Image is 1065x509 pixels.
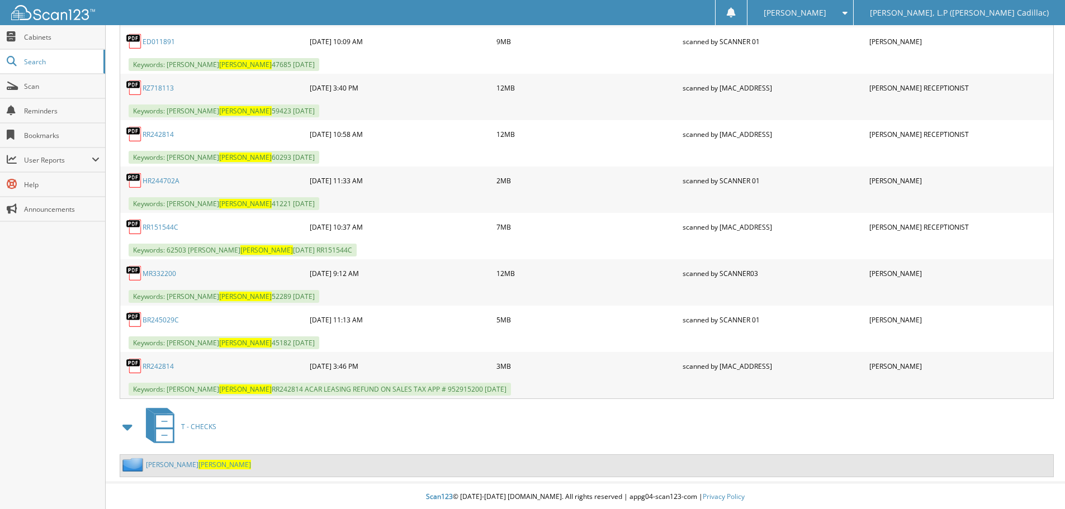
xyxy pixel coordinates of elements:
div: 12MB [494,77,680,99]
a: HR244702A [143,176,179,185]
span: [PERSON_NAME] [198,460,251,469]
div: [DATE] 10:37 AM [307,216,494,238]
span: Scan123 [426,492,453,501]
div: scanned by [MAC_ADDRESS] [680,355,867,377]
span: Announcements [24,204,100,214]
span: [PERSON_NAME], L.P ([PERSON_NAME] Cadillac) [870,9,1049,16]
span: [PERSON_NAME] [219,338,272,348]
div: scanned by SCANNER 01 [680,30,867,53]
div: 9MB [494,30,680,53]
span: [PERSON_NAME] [219,153,272,162]
a: Privacy Policy [703,492,745,501]
div: 12MB [494,262,680,284]
span: [PERSON_NAME] [240,245,293,255]
span: Keywords: [PERSON_NAME] 60293 [DATE] [129,151,319,164]
img: folder2.png [122,458,146,472]
span: Keywords: [PERSON_NAME] 59423 [DATE] [129,104,319,117]
span: Keywords: [PERSON_NAME] 47685 [DATE] [129,58,319,71]
a: ED011891 [143,37,175,46]
div: 12MB [494,123,680,145]
div: 7MB [494,216,680,238]
span: Scan [24,82,100,91]
span: Reminders [24,106,100,116]
div: [PERSON_NAME] [867,169,1053,192]
span: Keywords: [PERSON_NAME] 45182 [DATE] [129,336,319,349]
span: Bookmarks [24,131,100,140]
a: RR242814 [143,130,174,139]
div: scanned by SCANNER 01 [680,308,867,331]
span: Keywords: [PERSON_NAME] 41221 [DATE] [129,197,319,210]
div: [PERSON_NAME] RECEPTIONIST [867,216,1053,238]
img: PDF.png [126,172,143,189]
span: Keywords: [PERSON_NAME] 52289 [DATE] [129,290,319,303]
img: PDF.png [126,311,143,328]
div: [PERSON_NAME] [867,262,1053,284]
div: [DATE] 3:40 PM [307,77,494,99]
span: Cabinets [24,32,100,42]
img: PDF.png [126,218,143,235]
div: [PERSON_NAME] [867,355,1053,377]
div: [DATE] 10:09 AM [307,30,494,53]
div: scanned by [MAC_ADDRESS] [680,123,867,145]
span: Help [24,180,100,189]
div: [DATE] 3:46 PM [307,355,494,377]
a: MR332200 [143,269,176,278]
div: scanned by SCANNER 01 [680,169,867,192]
span: [PERSON_NAME] [764,9,826,16]
div: scanned by [MAC_ADDRESS] [680,216,867,238]
div: 2MB [494,169,680,192]
img: PDF.png [126,33,143,50]
div: 3MB [494,355,680,377]
div: 5MB [494,308,680,331]
div: scanned by [MAC_ADDRESS] [680,77,867,99]
span: [PERSON_NAME] [219,60,272,69]
span: Keywords: [PERSON_NAME] RR242814 ACAR LEASING REFUND ON SALES TAX APP # 952915200 [DATE] [129,383,511,396]
a: RR151544C [143,222,178,232]
img: scan123-logo-white.svg [11,5,95,20]
a: BR245029C [143,315,179,325]
span: [PERSON_NAME] [219,384,272,394]
a: RR242814 [143,361,174,371]
div: [PERSON_NAME] RECEPTIONIST [867,77,1053,99]
div: [DATE] 11:13 AM [307,308,494,331]
img: PDF.png [126,126,143,142]
span: [PERSON_NAME] [219,106,272,116]
div: scanned by SCANNER03 [680,262,867,284]
a: RZ718113 [143,83,174,93]
div: [PERSON_NAME] [867,308,1053,331]
a: T - CHECKS [139,405,216,449]
span: T - CHECKS [181,422,216,431]
span: Keywords: 62503 [PERSON_NAME] [DATE] RR151544C [129,244,357,256]
img: PDF.png [126,265,143,282]
a: [PERSON_NAME][PERSON_NAME] [146,460,251,469]
div: [PERSON_NAME] RECEPTIONIST [867,123,1053,145]
span: Search [24,57,98,66]
iframe: Chat Widget [1009,455,1065,509]
img: PDF.png [126,79,143,96]
span: [PERSON_NAME] [219,292,272,301]
span: [PERSON_NAME] [219,199,272,208]
img: PDF.png [126,358,143,374]
div: [DATE] 11:33 AM [307,169,494,192]
div: [PERSON_NAME] [867,30,1053,53]
div: [DATE] 9:12 AM [307,262,494,284]
span: User Reports [24,155,92,165]
div: [DATE] 10:58 AM [307,123,494,145]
